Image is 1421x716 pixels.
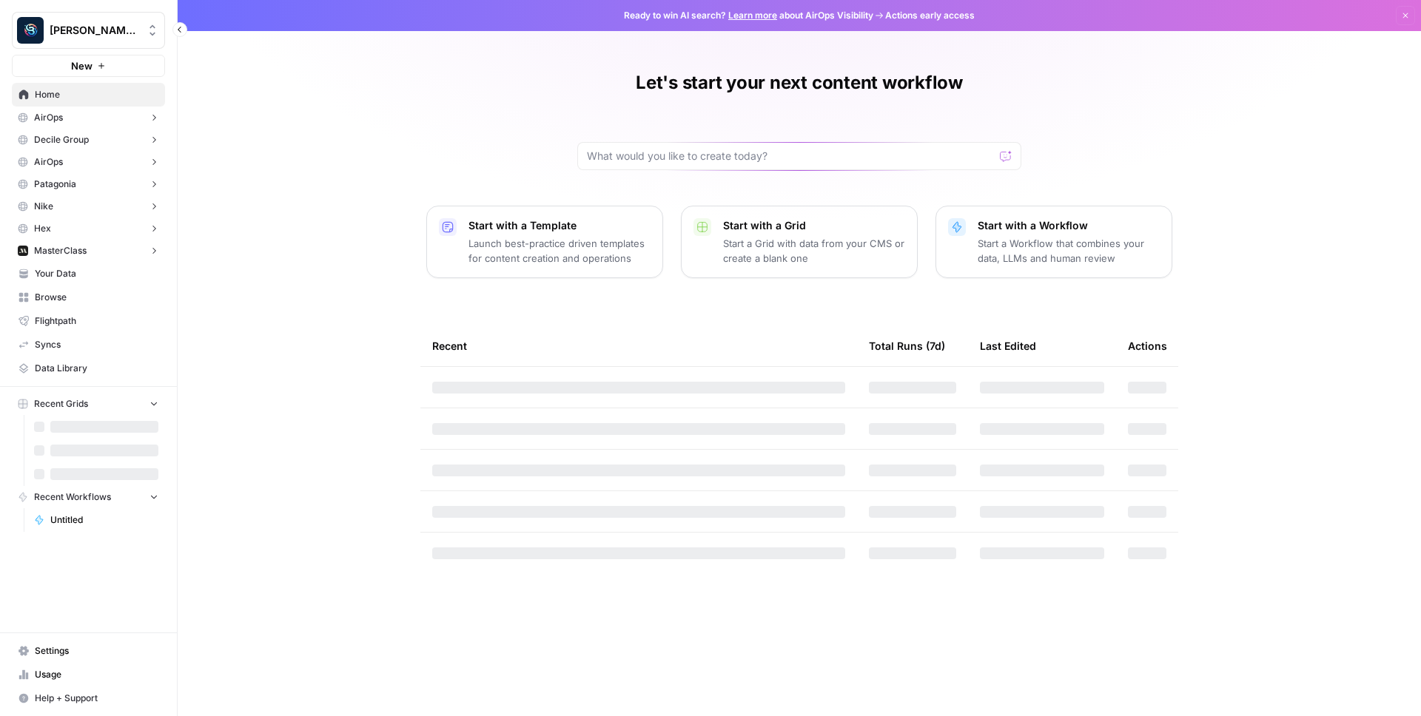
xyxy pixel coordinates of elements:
img: m45g04c7stpv9a7fm5gbetvc5vml [18,246,28,256]
button: Start with a WorkflowStart a Workflow that combines your data, LLMs and human review [935,206,1172,278]
span: Hex [34,222,51,235]
input: What would you like to create today? [587,149,994,163]
span: Patagonia [34,178,76,191]
span: Recent Grids [34,397,88,411]
button: AirOps [12,151,165,173]
button: Workspace: Berna's Personal [12,12,165,49]
a: Data Library [12,357,165,380]
p: Start a Workflow that combines your data, LLMs and human review [978,236,1160,266]
a: Browse [12,286,165,309]
button: Decile Group [12,129,165,151]
div: Total Runs (7d) [869,325,945,366]
p: Launch best-practice driven templates for content creation and operations [468,236,651,266]
span: Ready to win AI search? about AirOps Visibility [624,9,873,22]
a: Settings [12,639,165,663]
button: Start with a TemplateLaunch best-practice driven templates for content creation and operations [426,206,663,278]
span: Help + Support [35,692,158,705]
a: Usage [12,663,165,686]
a: Your Data [12,262,165,286]
img: Berna's Personal Logo [17,17,44,44]
a: Flightpath [12,309,165,333]
button: Help + Support [12,686,165,710]
p: Start with a Workflow [978,218,1160,233]
button: New [12,55,165,77]
span: AirOps [34,111,63,124]
button: Recent Workflows [12,486,165,508]
p: Start with a Template [468,218,651,233]
span: Data Library [35,362,158,375]
a: Syncs [12,333,165,357]
span: New [71,58,93,73]
span: Syncs [35,338,158,351]
span: Untitled [50,513,158,527]
div: Last Edited [980,325,1036,366]
button: Nike [12,195,165,217]
button: Start with a GridStart a Grid with data from your CMS or create a blank one [681,206,918,278]
button: Patagonia [12,173,165,195]
span: Usage [35,668,158,681]
button: MasterClass [12,240,165,262]
button: AirOps [12,107,165,129]
a: Untitled [27,508,165,532]
button: Recent Grids [12,393,165,415]
div: Recent [432,325,845,366]
h1: Let's start your next content workflow [636,71,963,95]
span: AirOps [34,155,63,169]
p: Start with a Grid [723,218,905,233]
span: Your Data [35,267,158,280]
button: Hex [12,217,165,240]
span: MasterClass [34,244,87,257]
span: Nike [34,200,53,213]
span: Home [35,88,158,101]
span: Browse [35,291,158,304]
a: Learn more [728,10,777,21]
p: Start a Grid with data from your CMS or create a blank one [723,236,905,266]
span: Decile Group [34,133,89,146]
div: Actions [1128,325,1167,366]
span: [PERSON_NAME] Personal [50,23,139,38]
a: Home [12,83,165,107]
span: Settings [35,644,158,658]
span: Flightpath [35,314,158,328]
span: Actions early access [885,9,975,22]
span: Recent Workflows [34,490,111,504]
